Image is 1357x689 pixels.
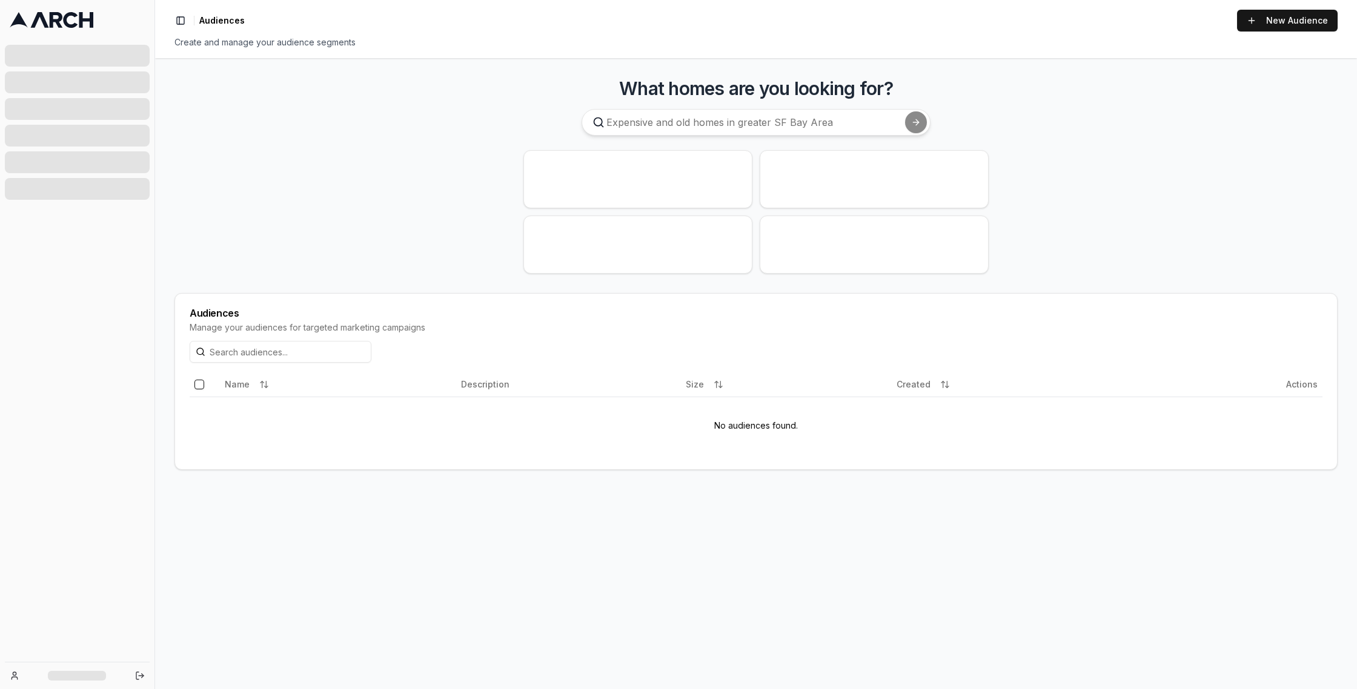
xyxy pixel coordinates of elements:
input: Expensive and old homes in greater SF Bay Area [582,109,931,136]
div: Size [686,375,887,394]
h3: What homes are you looking for? [174,77,1338,99]
div: Name [225,375,451,394]
button: Log out [131,667,148,684]
th: Actions [1163,372,1322,397]
span: Audiences [199,15,245,27]
div: Audiences [190,308,1322,318]
div: Created [897,375,1158,394]
div: Manage your audiences for targeted marketing campaigns [190,321,1322,334]
div: Create and manage your audience segments [174,36,1338,48]
nav: breadcrumb [199,15,245,27]
th: Description [456,372,681,397]
td: No audiences found. [190,397,1322,455]
a: New Audience [1237,10,1338,31]
input: Search audiences... [190,341,371,363]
